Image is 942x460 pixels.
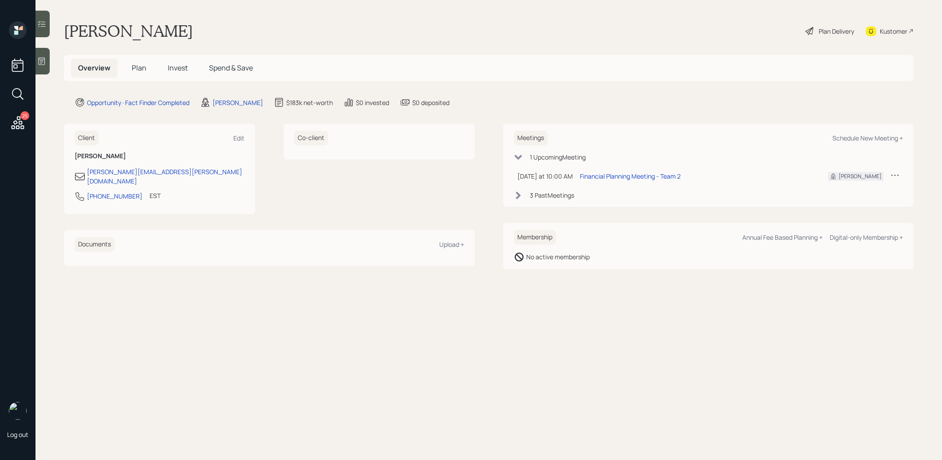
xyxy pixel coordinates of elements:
div: EST [150,191,161,200]
div: No active membership [526,252,590,261]
div: $183k net-worth [286,98,333,107]
img: treva-nostdahl-headshot.png [9,402,27,420]
h1: [PERSON_NAME] [64,21,193,41]
div: 3 Past Meeting s [530,191,574,200]
div: Digital-only Membership + [830,233,903,242]
div: $0 invested [356,98,389,107]
h6: Co-client [294,131,328,145]
h6: [PERSON_NAME] [75,152,244,160]
div: Opportunity · Fact Finder Completed [87,98,189,107]
div: Upload + [439,240,464,249]
span: Overview [78,63,110,73]
div: [PERSON_NAME][EMAIL_ADDRESS][PERSON_NAME][DOMAIN_NAME] [87,167,244,186]
div: Financial Planning Meeting - Team 2 [580,172,681,181]
div: Kustomer [880,27,907,36]
h6: Documents [75,237,114,252]
div: 25 [20,111,29,120]
span: Invest [168,63,188,73]
div: 1 Upcoming Meeting [530,152,586,162]
div: Annual Fee Based Planning + [742,233,823,242]
div: Schedule New Meeting + [832,134,903,142]
div: [PERSON_NAME] [213,98,263,107]
div: [PHONE_NUMBER] [87,191,142,201]
div: Plan Delivery [819,27,854,36]
h6: Meetings [514,131,548,145]
div: $0 deposited [412,98,449,107]
span: Spend & Save [209,63,253,73]
div: [PERSON_NAME] [839,172,882,180]
h6: Membership [514,230,556,245]
span: Plan [132,63,146,73]
div: Edit [233,134,244,142]
div: Log out [7,430,28,439]
div: [DATE] at 10:00 AM [517,172,573,181]
h6: Client [75,131,99,145]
